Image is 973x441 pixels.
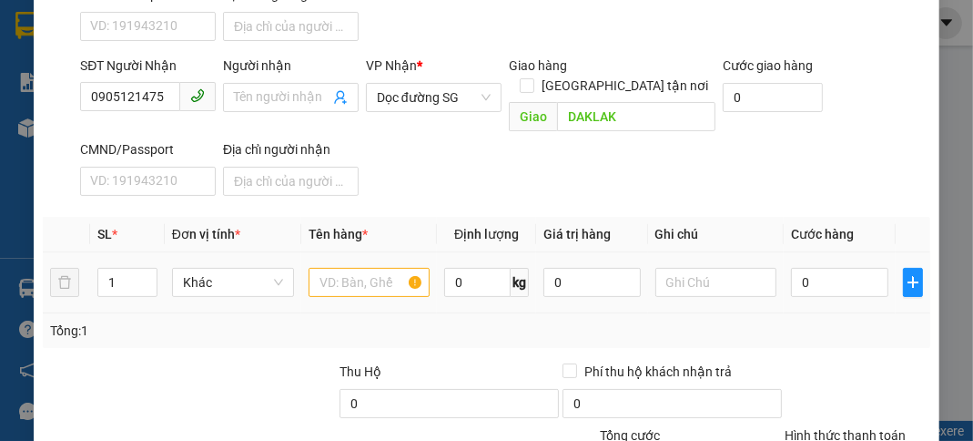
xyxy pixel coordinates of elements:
span: VP Chư Prông [96,119,234,145]
span: phone [190,88,205,103]
span: Phí thu hộ khách nhận trả [577,362,739,382]
strong: 0901 936 968 [12,88,101,106]
span: plus [904,275,922,290]
span: kg [511,268,529,297]
span: ĐỨC ĐẠT GIA LAI [50,17,227,43]
input: Địa chỉ của người nhận [223,167,359,196]
input: Ghi Chú [655,268,777,297]
span: Khác [183,269,283,296]
strong: 0901 933 179 [106,88,196,106]
span: Giá trị hàng [543,227,611,241]
input: VD: Bàn, Ghế [309,268,431,297]
span: [GEOGRAPHIC_DATA] tận nơi [534,76,715,96]
span: SL [97,227,112,241]
span: Tên hàng [309,227,368,241]
span: Giao [509,102,557,131]
span: Giao hàng [509,58,567,73]
span: user-add [333,90,348,105]
label: Cước giao hàng [723,58,813,73]
span: Cước hàng [791,227,854,241]
strong: 0931 600 979 [12,51,99,86]
input: 0 [543,268,640,297]
strong: [PERSON_NAME]: [106,51,220,68]
div: Địa chỉ người nhận [223,139,359,159]
div: SĐT Người Nhận [80,56,216,76]
div: CMND/Passport [80,139,216,159]
button: plus [903,268,923,297]
span: VP Nhận [366,58,417,73]
input: Địa chỉ của người gửi [223,12,359,41]
strong: Sài Gòn: [12,51,66,68]
input: Cước giao hàng [723,83,823,112]
div: Tổng: 1 [50,321,377,341]
span: Đơn vị tính [172,227,240,241]
input: Dọc đường [557,102,715,131]
span: VP GỬI: [12,119,91,145]
div: Người nhận [223,56,359,76]
span: Thu Hộ [340,364,381,379]
button: delete [50,268,79,297]
span: Định lượng [454,227,519,241]
span: Dọc đường SG [377,84,491,111]
strong: 0901 900 568 [106,51,253,86]
th: Ghi chú [648,217,785,252]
